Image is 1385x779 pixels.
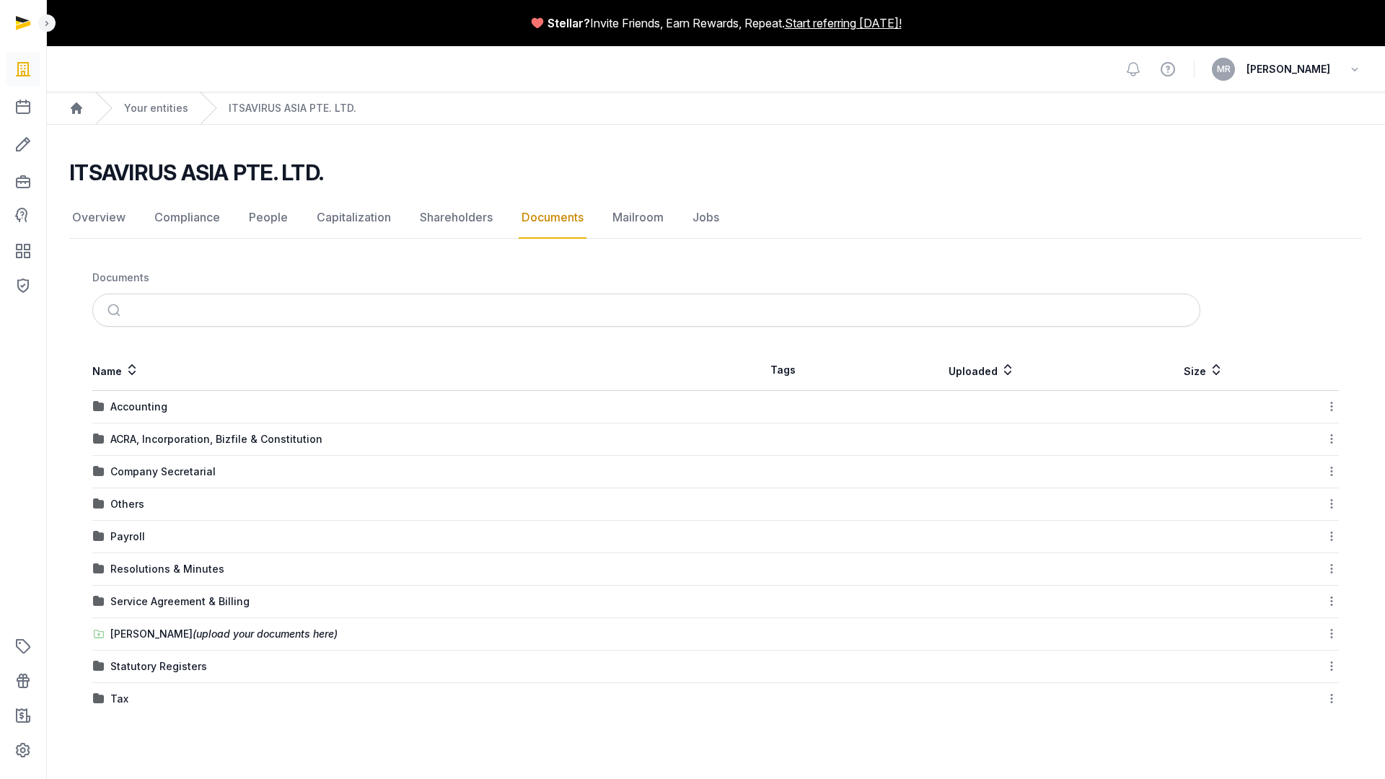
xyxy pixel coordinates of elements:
a: ITSAVIRUS ASIA PTE. LTD. [229,101,356,115]
a: Capitalization [314,197,394,239]
img: folder.svg [93,433,105,445]
a: Your entities [124,101,188,115]
a: Documents [519,197,586,239]
a: Shareholders [417,197,496,239]
h2: ITSAVIRUS ASIA PTE. LTD. [69,159,323,185]
img: folder.svg [93,661,105,672]
img: folder.svg [93,563,105,575]
a: Jobs [690,197,722,239]
div: Resolutions & Minutes [110,562,224,576]
span: Stellar? [548,14,590,32]
span: [PERSON_NAME] [1246,61,1330,78]
img: folder.svg [93,596,105,607]
div: Payroll [110,529,145,544]
img: folder.svg [93,466,105,477]
img: folder.svg [93,531,105,542]
img: folder.svg [93,401,105,413]
th: Name [92,350,716,391]
nav: Breadcrumb [92,262,1339,294]
a: Compliance [151,197,223,239]
div: Service Agreement & Billing [110,594,250,609]
a: Mailroom [610,197,667,239]
div: ACRA, Incorporation, Bizfile & Constitution [110,432,322,446]
a: Overview [69,197,128,239]
th: Tags [716,350,850,391]
div: Documents [92,270,149,285]
button: MR [1212,58,1235,81]
span: MR [1217,65,1231,74]
span: (upload your documents here) [193,628,338,640]
div: Company Secretarial [110,465,216,479]
nav: Breadcrumb [46,92,1385,125]
nav: Tabs [69,197,1362,239]
iframe: Chat Widget [1125,612,1385,779]
div: Accounting [110,400,167,414]
th: Uploaded [850,350,1114,391]
th: Size [1114,350,1293,391]
a: People [246,197,291,239]
div: [PERSON_NAME] [110,627,338,641]
div: Tax [110,692,128,706]
button: Submit [99,294,133,326]
img: folder.svg [93,693,105,705]
div: Others [110,497,144,511]
img: folder-upload.svg [93,628,105,640]
div: Statutory Registers [110,659,207,674]
img: folder.svg [93,498,105,510]
a: Start referring [DATE]! [785,14,902,32]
